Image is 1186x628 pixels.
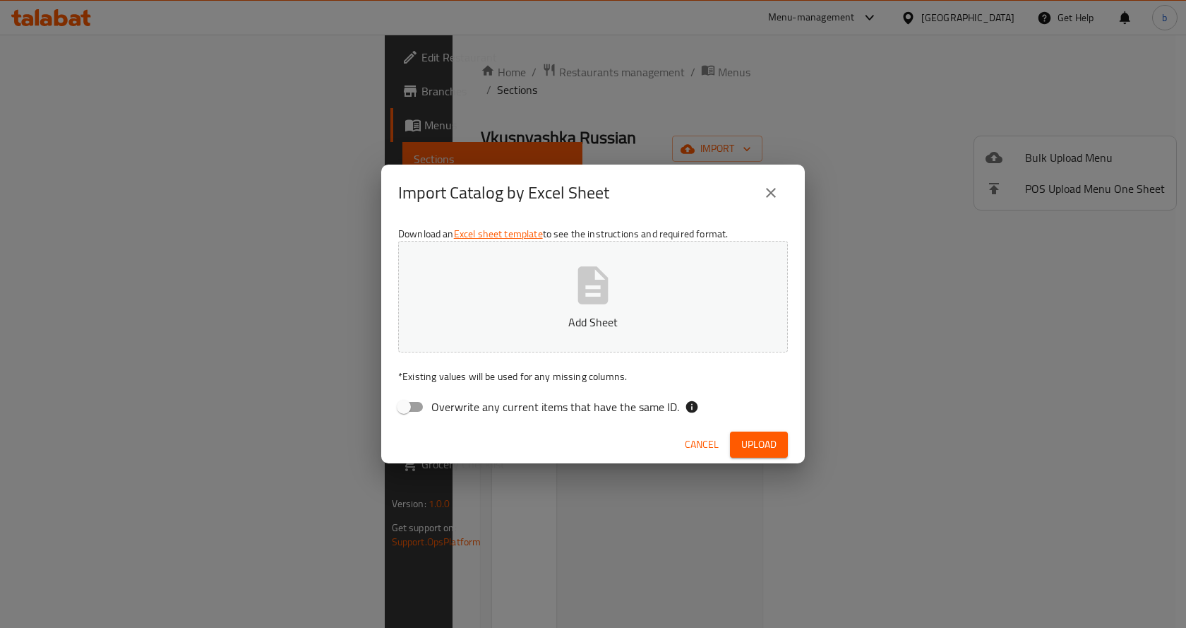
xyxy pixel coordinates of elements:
a: Excel sheet template [454,225,543,243]
span: Cancel [685,436,719,454]
button: Add Sheet [398,241,788,352]
p: Existing values will be used for any missing columns. [398,369,788,384]
span: Upload [741,436,777,454]
p: Add Sheet [420,314,766,331]
span: Overwrite any current items that have the same ID. [431,398,679,415]
svg: If the overwrite option isn't selected, then the items that match an existing ID will be ignored ... [685,400,699,414]
h2: Import Catalog by Excel Sheet [398,182,609,204]
button: Upload [730,432,788,458]
button: close [754,176,788,210]
div: Download an to see the instructions and required format. [381,221,805,426]
button: Cancel [679,432,724,458]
